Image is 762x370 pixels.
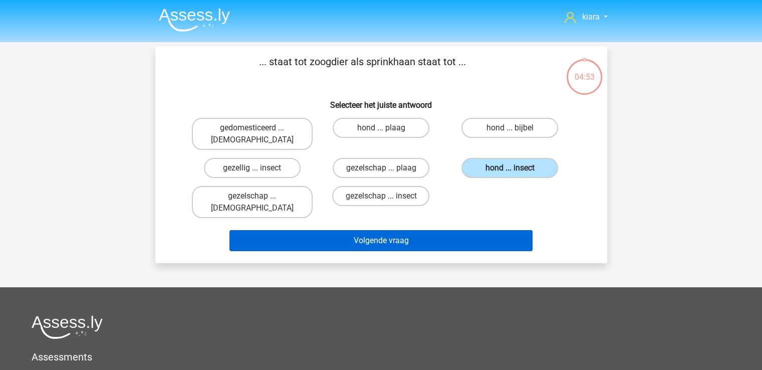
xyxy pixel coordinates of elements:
div: 04:53 [566,58,603,83]
label: gezellig ... insect [204,158,301,178]
p: ... staat tot zoogdier als sprinkhaan staat tot ... [171,54,554,84]
img: Assessly logo [32,315,103,339]
label: hond ... bijbel [461,118,558,138]
label: gezelschap ... [DEMOGRAPHIC_DATA] [192,186,313,218]
label: hond ... insect [461,158,558,178]
label: gezelschap ... plaag [333,158,429,178]
h5: Assessments [32,351,730,363]
button: Volgende vraag [229,230,533,251]
label: gedomesticeerd ... [DEMOGRAPHIC_DATA] [192,118,313,150]
span: kiara [582,12,599,22]
label: gezelschap ... insect [332,186,429,206]
h6: Selecteer het juiste antwoord [171,92,591,110]
label: hond ... plaag [333,118,429,138]
img: Assessly [159,8,230,32]
a: kiara [561,11,611,23]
